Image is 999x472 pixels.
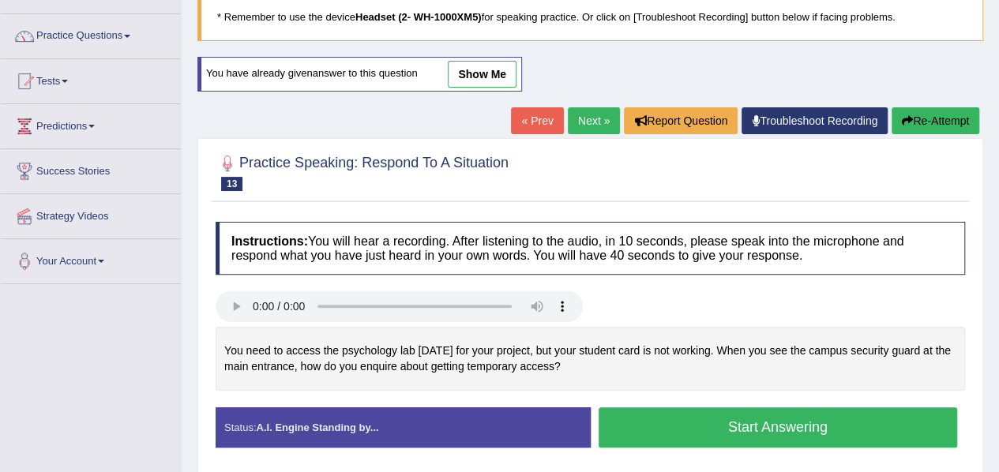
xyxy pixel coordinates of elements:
[216,152,509,191] h2: Practice Speaking: Respond To A Situation
[568,107,620,134] a: Next »
[1,239,181,279] a: Your Account
[742,107,888,134] a: Troubleshoot Recording
[1,14,181,54] a: Practice Questions
[448,61,516,88] a: show me
[216,222,965,275] h4: You will hear a recording. After listening to the audio, in 10 seconds, please speak into the mic...
[1,149,181,189] a: Success Stories
[221,177,242,191] span: 13
[892,107,979,134] button: Re-Attempt
[624,107,738,134] button: Report Question
[216,327,965,391] div: You need to access the psychology lab [DATE] for your project, but your student card is not worki...
[216,407,591,448] div: Status:
[355,11,482,23] b: Headset (2- WH-1000XM5)
[511,107,563,134] a: « Prev
[197,57,522,92] div: You have already given answer to this question
[1,59,181,99] a: Tests
[231,234,308,248] b: Instructions:
[1,104,181,144] a: Predictions
[1,194,181,234] a: Strategy Videos
[256,421,378,433] strong: A.I. Engine Standing by...
[599,407,958,448] button: Start Answering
